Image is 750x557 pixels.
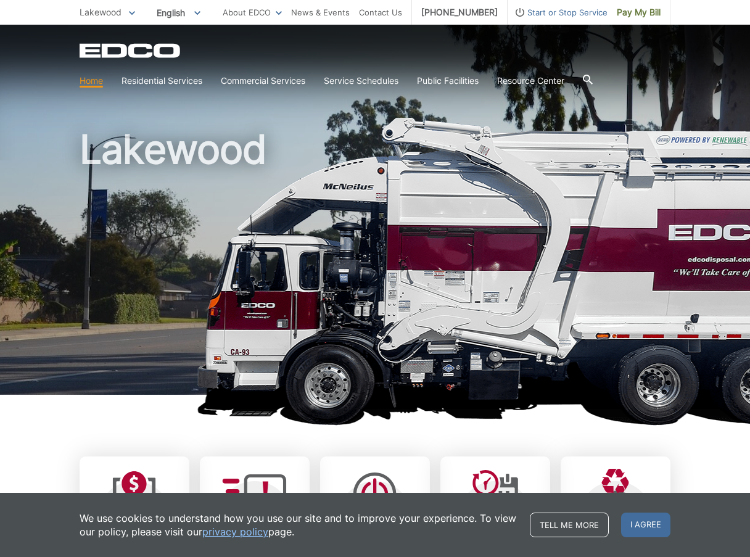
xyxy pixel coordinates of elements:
[497,74,564,88] a: Resource Center
[617,6,661,19] span: Pay My Bill
[80,511,517,538] p: We use cookies to understand how you use our site and to improve your experience. To view our pol...
[80,43,182,58] a: EDCD logo. Return to the homepage.
[80,130,670,400] h1: Lakewood
[221,74,305,88] a: Commercial Services
[147,2,210,23] span: English
[122,74,202,88] a: Residential Services
[359,6,402,19] a: Contact Us
[621,513,670,537] span: I agree
[530,513,609,537] a: Tell me more
[202,525,268,538] a: privacy policy
[291,6,350,19] a: News & Events
[80,74,103,88] a: Home
[324,74,398,88] a: Service Schedules
[223,6,282,19] a: About EDCO
[417,74,479,88] a: Public Facilities
[80,7,122,17] span: Lakewood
